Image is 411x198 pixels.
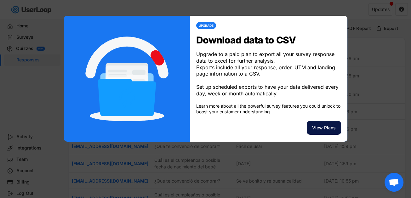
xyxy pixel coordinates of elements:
[196,35,341,45] div: Download data to CSV
[199,24,214,27] div: UPGRADE
[196,51,341,97] div: Upgrade to a paid plan to export all your survey response data to excel for further analysis. Exp...
[385,173,403,192] div: Chat abierto
[307,121,341,135] button: View Plans
[196,103,341,115] div: Learn more about all the powerful survey features you could unlock to boost your customer underst...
